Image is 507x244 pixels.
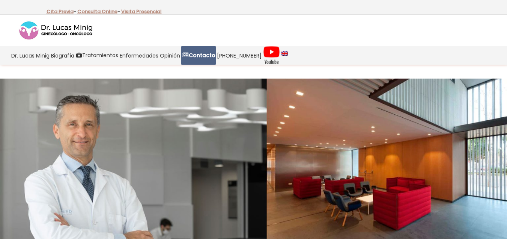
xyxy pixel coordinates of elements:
strong: Contacto [189,52,215,59]
a: [PHONE_NUMBER] [216,46,262,65]
p: - [47,7,76,17]
a: Opinión [159,46,181,65]
a: Enfermedades [119,46,159,65]
img: language english [281,51,288,56]
a: Videos Youtube Ginecología [262,46,281,65]
a: Visita Presencial [121,8,162,15]
p: - [77,7,120,17]
span: Tratamientos [82,51,118,60]
span: Opinión [160,51,180,60]
span: Biografía [51,51,74,60]
a: language english [281,46,289,65]
a: Cita Previa [47,8,74,15]
img: Videos Youtube Ginecología [263,46,280,65]
a: Contacto [181,46,216,65]
a: Biografía [50,46,75,65]
a: Tratamientos [75,46,119,65]
a: Consulta Online [77,8,117,15]
a: Dr. Lucas Minig [11,46,50,65]
span: Enfermedades [120,51,158,60]
span: [PHONE_NUMBER] [217,51,262,60]
span: Dr. Lucas Minig [11,51,50,60]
